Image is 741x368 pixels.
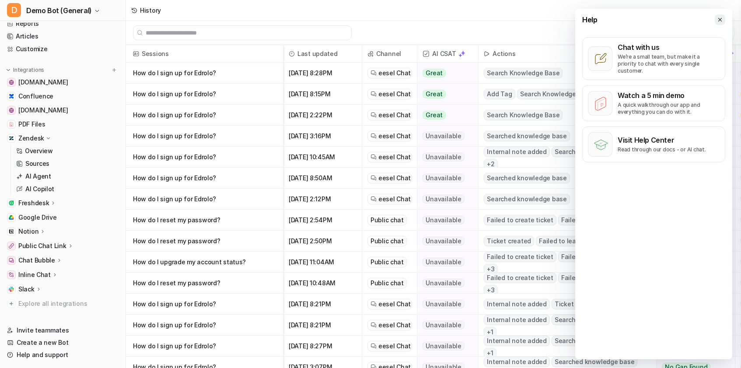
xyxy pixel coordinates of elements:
[18,199,49,207] p: Freshdesk
[370,342,409,350] a: eesel Chat
[287,231,358,252] span: [DATE] 2:50PM
[287,126,358,147] span: [DATE] 3:16PM
[18,256,55,265] p: Chat Bubble
[370,111,409,119] a: eesel Chat
[18,285,35,294] p: Slack
[484,110,563,120] span: Search Knowledge Base
[423,111,446,119] span: Great
[133,189,276,210] p: How do I sign up for Edrolo?
[484,173,570,183] span: Searched knowledge base
[3,336,122,349] a: Create a new Bot
[423,279,464,287] span: Unavailable
[7,3,21,17] span: D
[133,63,276,84] p: How do I sign up for Edrolo?
[370,174,409,182] a: eesel Chat
[287,315,358,336] span: [DATE] 8:21PM
[484,336,549,346] span: Internal note added
[618,43,720,52] p: Chat with us
[367,257,407,267] div: Public chat
[111,67,117,73] img: menu_add.svg
[18,120,45,129] span: PDF Files
[484,348,496,358] span: + 1
[3,118,122,130] a: PDF FilesPDF Files
[9,243,14,249] img: Public Chat Link
[484,89,515,99] span: Add Tag
[133,252,276,273] p: How do I upgrade my account status?
[423,90,446,98] span: Great
[484,131,570,141] span: Searched knowledge base
[493,45,515,63] h2: Actions
[13,67,44,74] p: Integrations
[618,53,720,74] p: We’re a small team, but make it a priority to chat with every single customer.
[484,68,563,78] span: Search Knowledge Base
[9,136,14,141] img: Zendesk
[9,94,14,99] img: Confluence
[370,196,377,202] img: eeselChat
[582,37,725,80] button: Chat with usWe’re a small team, but make it a priority to chat with every single customer.
[370,133,377,139] img: eeselChat
[378,342,411,350] span: eesel Chat
[3,66,47,74] button: Integrations
[484,159,498,169] span: + 2
[370,343,377,349] img: eeselChat
[9,122,14,127] img: PDF Files
[287,294,358,315] span: [DATE] 8:21PM
[140,6,161,15] div: History
[370,90,409,98] a: eesel Chat
[287,210,358,231] span: [DATE] 2:54PM
[3,211,122,224] a: Google DriveGoogle Drive
[582,126,725,162] button: Visit Help CenterRead through our docs - or AI chat.
[370,69,409,77] a: eesel Chat
[3,76,122,88] a: www.airbnb.com[DOMAIN_NAME]
[370,301,377,307] img: eeselChat
[378,195,411,203] span: eesel Chat
[5,67,11,73] img: expand menu
[378,132,411,140] span: eesel Chat
[582,85,725,121] button: Watch a 5 min demoA quick walkthrough our app and everything you can do with it.
[370,112,377,118] img: eeselChat
[287,84,358,105] span: [DATE] 8:15PM
[18,270,51,279] p: Inline Chat
[9,200,14,206] img: Freshdesk
[370,154,377,160] img: eeselChat
[378,69,411,77] span: eesel Chat
[370,153,409,161] a: eesel Chat
[484,264,498,274] span: + 3
[3,43,122,55] a: Customize
[133,315,276,336] p: How do I sign up for Edrolo?
[582,14,597,25] span: Help
[9,80,14,85] img: www.airbnb.com
[26,4,92,17] span: Demo Bot (General)
[421,45,475,63] span: AI CSAT
[484,215,556,225] span: Failed to create ticket
[370,175,377,181] img: eeselChat
[3,18,122,30] a: Reports
[3,104,122,116] a: www.atlassian.com[DOMAIN_NAME]
[558,273,649,283] span: Failed to leave internal note
[423,153,464,161] span: Unavailable
[370,322,377,328] img: eeselChat
[3,298,122,310] a: Explore all integrations
[378,174,411,182] span: eesel Chat
[3,349,122,361] a: Help and support
[133,105,276,126] p: How do I sign up for Edrolo?
[378,111,411,119] span: eesel Chat
[13,158,122,170] a: Sources
[133,168,276,189] p: How do I sign up for Edrolo?
[287,336,358,357] span: [DATE] 8:27PM
[367,278,407,288] div: Public chat
[18,297,119,311] span: Explore all integrations
[366,45,413,63] span: Channel
[287,252,358,273] span: [DATE] 11:04AM
[370,132,409,140] a: eesel Chat
[9,229,14,234] img: Notion
[423,237,464,245] span: Unavailable
[552,336,637,346] span: Searched knowledge base
[18,134,44,143] p: Zendesk
[9,287,14,292] img: Slack
[517,89,596,99] span: Search Knowledge Base
[484,273,556,283] span: Failed to create ticket
[133,294,276,315] p: How do I sign up for Edrolo?
[378,300,411,308] span: eesel Chat
[18,242,66,250] p: Public Chat Link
